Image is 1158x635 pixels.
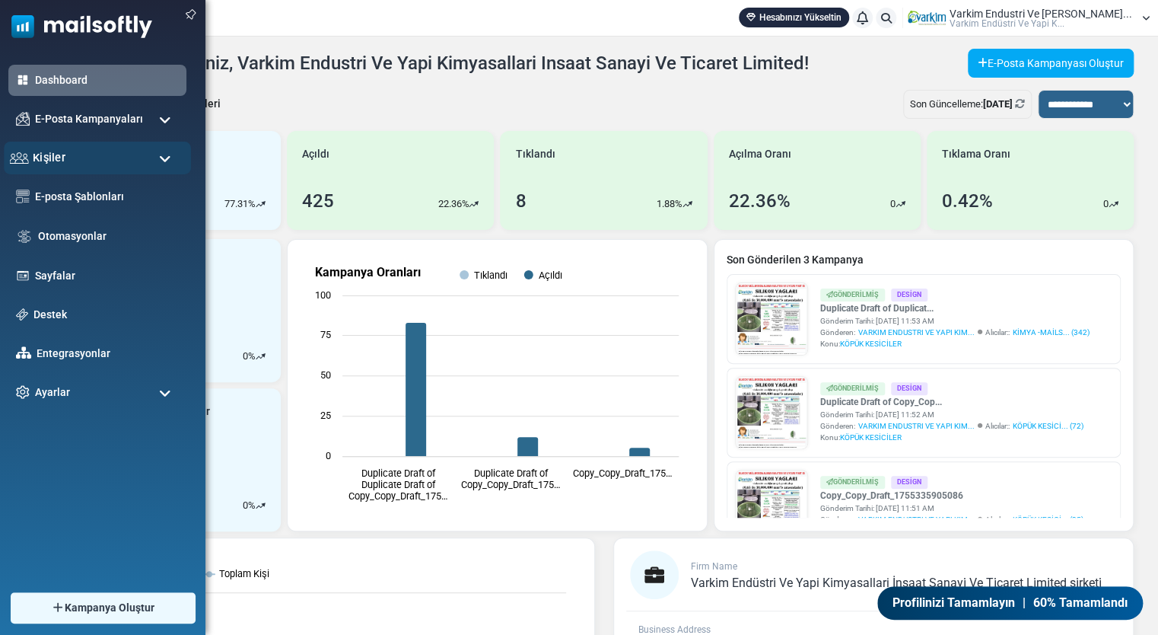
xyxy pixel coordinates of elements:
[15,475,510,476] table: divider
[320,329,331,340] text: 75
[739,8,849,27] a: Hesabınızı Yükseltin
[37,346,179,362] a: Entegrasyonlar
[326,450,331,461] text: 0
[820,315,1090,327] div: Gönderim Tarihi: [DATE] 11:53 AM
[38,228,179,244] a: Otomasyonlar
[820,409,1083,420] div: Gönderim Tarihi: [DATE] 11:52 AM
[320,369,331,381] text: 50
[1013,514,1083,525] a: KÖPÜK KESİCİ... (25)
[15,490,173,505] strong: LÜTFEN WEB SİTEMİZİ
[139,459,387,460] table: divider
[65,600,154,616] span: Kampanya Oluştur
[820,338,1090,349] div: Konu:
[437,196,469,212] p: 22.36%
[950,19,1064,28] span: Varki̇m Endüstri̇ Ve Yapi K...
[820,489,1083,503] a: Copy_Copy_Draft_1755335905086
[515,146,555,162] span: Tıklandı
[891,476,927,489] div: Design
[474,270,507,281] text: Tıklandı
[820,302,1090,315] a: Duplicate Draft of Duplicat...
[942,146,1010,162] span: Tıklama Oranı
[820,289,885,302] div: Gönderilmiş
[35,111,143,127] span: E-Posta Kampanyaları
[858,514,975,525] span: VARKIM ENDUSTRI VE YAPI KIM...
[820,382,885,395] div: Gönderilmiş
[691,561,737,572] span: Firm Name
[320,410,331,421] text: 25
[908,7,946,30] img: User Logo
[638,624,711,635] span: Business Address
[858,420,975,432] span: VARKIM ENDUSTRI VE YAPI KIM...
[840,340,902,348] span: KÖPÜK KESİCİLER
[1013,327,1090,338] a: KİMYA -MAİLS... (342)
[16,269,30,282] img: landing_pages.svg
[33,149,65,166] span: Kişiler
[302,187,334,215] div: 425
[173,490,352,505] strong: DETAYLICA İNCELEYİNİZ.
[15,8,510,31] p: SİLİKON YAĞLARINDA ALMAN KALİTESİ VE UYGUN FİYAT Bİ
[573,467,673,479] text: Copy_Copy_Draft_175…
[903,90,1032,119] div: Son Güncelleme:
[657,196,682,212] p: 1.88%
[243,349,266,364] div: %
[820,514,1083,525] div: Gönderen: Alıcılar::
[820,476,885,489] div: Gönderilmiş
[983,98,1013,110] b: [DATE]
[33,307,179,323] a: Destek
[820,395,1083,409] a: Duplicate Draft of Copy_Cop...
[1023,594,1026,612] span: |
[16,112,30,126] img: campaigns-icon.png
[74,53,809,75] h4: Tekrar hoş geldiniz, Varkim Endustri Ve Yapi Kimyasallari Insaat Sanayi Ve Ticaret Limited!
[15,510,446,538] strong: TÜM SORULARINIZ İÇİN BENİ ARAYABİLİR VEYA WHATSAPTAN YAZABİLİRSİNİZ.
[691,576,1102,590] span: Varki̇m Endüstri̇ Ve Yapi Ki̇myasallari İnşaat Sanayi̇ Ve Ti̇caret Li̇mi̇ted şi̇rketi̇
[35,385,70,400] span: Ayarlar
[691,577,1102,589] a: Varki̇m Endüstri̇ Ve Yapi Ki̇myasallari İnşaat Sanayi̇ Ve Ti̇caret Li̇mi̇ted şi̇rketi̇
[820,327,1090,338] div: Gönderen: Alıcılar::
[16,228,33,245] img: workflow.svg
[820,432,1083,443] div: Konu:
[16,190,30,203] img: email-templates-icon.svg
[891,382,927,395] div: Design
[1103,196,1109,212] p: 0
[348,467,448,502] text: Duplicate Draft of Duplicate Draft of Copy_Copy_Draft_175…
[727,252,1121,268] a: Son Gönderilen 3 Kampanya
[315,265,421,279] text: Kampanya Oranları
[300,252,694,519] svg: Kampanya Oranları
[243,498,248,513] p: 0
[16,308,28,321] img: support-icon.svg
[820,503,1083,514] div: Gönderim Tarihi: [DATE] 11:51 AM
[461,467,561,490] text: Duplicate Draft of Copy_Copy_Draft_175…
[968,49,1134,78] a: E-Posta Kampanyası Oluştur
[35,72,179,88] a: Dashboard
[243,349,248,364] p: 0
[16,73,30,87] img: dashboard-icon-active.svg
[942,187,993,215] div: 0.42%
[820,420,1083,432] div: Gönderen: Alıcılar::
[35,189,179,205] a: E-posta Şablonları
[302,146,329,162] span: Açıldı
[858,327,975,338] span: VARKIM ENDUSTRI VE YAPI KIM...
[35,268,179,284] a: Sayfalar
[1033,594,1128,612] span: 60% Tamamlandı
[315,289,331,301] text: 100
[1013,420,1083,432] a: KÖPÜK KESİCİ... (72)
[876,586,1144,620] a: Profilinizi Tamamlayın | 60% Tamamlandı
[908,7,1150,30] a: User Logo Varkim Endustri Ve [PERSON_NAME]... Varki̇m Endüstri̇ Ve Yapi K...
[10,152,29,164] img: contacts-icon.svg
[729,146,791,162] span: Açılma Oranı
[1015,98,1025,110] a: Refresh Stats
[892,594,1015,612] span: Profilinizi Tamamlayın
[515,187,526,215] div: 8
[729,187,791,215] div: 22.36%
